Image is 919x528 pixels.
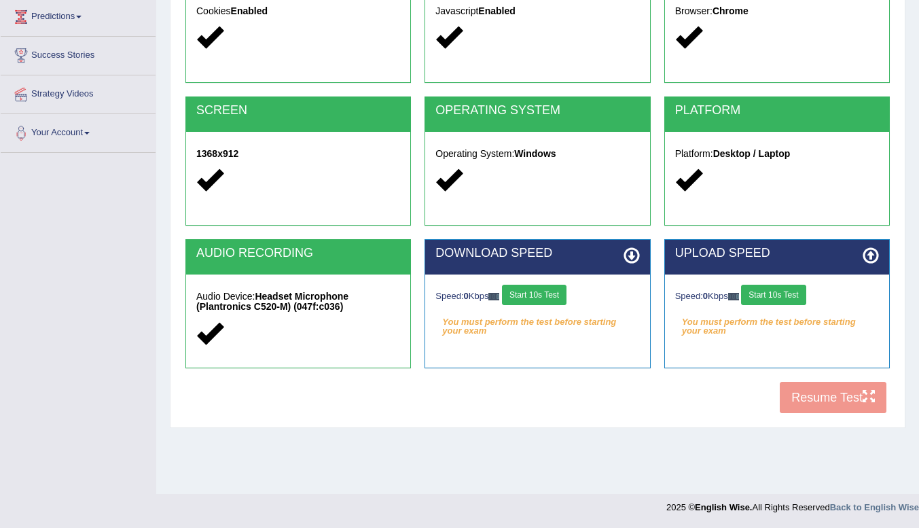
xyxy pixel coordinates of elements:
a: Strategy Videos [1,75,156,109]
h5: Audio Device: [196,292,400,313]
em: You must perform the test before starting your exam [675,312,879,332]
div: 2025 © All Rights Reserved [666,494,919,514]
h2: SCREEN [196,104,400,118]
strong: Windows [514,148,556,159]
strong: 0 [464,291,469,301]
h5: Browser: [675,6,879,16]
h5: Operating System: [435,149,639,159]
h5: Cookies [196,6,400,16]
h2: UPLOAD SPEED [675,247,879,260]
strong: Headset Microphone (Plantronics C520-M) (047f:c036) [196,291,348,312]
img: ajax-loader-fb-connection.gif [728,293,739,300]
strong: Enabled [478,5,515,16]
button: Start 10s Test [741,285,806,305]
strong: Chrome [713,5,749,16]
h5: Platform: [675,149,879,159]
h2: DOWNLOAD SPEED [435,247,639,260]
strong: English Wise. [695,502,752,512]
button: Start 10s Test [502,285,566,305]
a: Back to English Wise [830,502,919,512]
div: Speed: Kbps [435,285,639,309]
strong: 1368x912 [196,148,238,159]
h2: PLATFORM [675,104,879,118]
a: Success Stories [1,37,156,71]
strong: Desktop / Laptop [713,148,791,159]
h5: Javascript [435,6,639,16]
em: You must perform the test before starting your exam [435,312,639,332]
div: Speed: Kbps [675,285,879,309]
strong: Enabled [231,5,268,16]
img: ajax-loader-fb-connection.gif [488,293,499,300]
h2: OPERATING SYSTEM [435,104,639,118]
a: Your Account [1,114,156,148]
strong: 0 [703,291,708,301]
h2: AUDIO RECORDING [196,247,400,260]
